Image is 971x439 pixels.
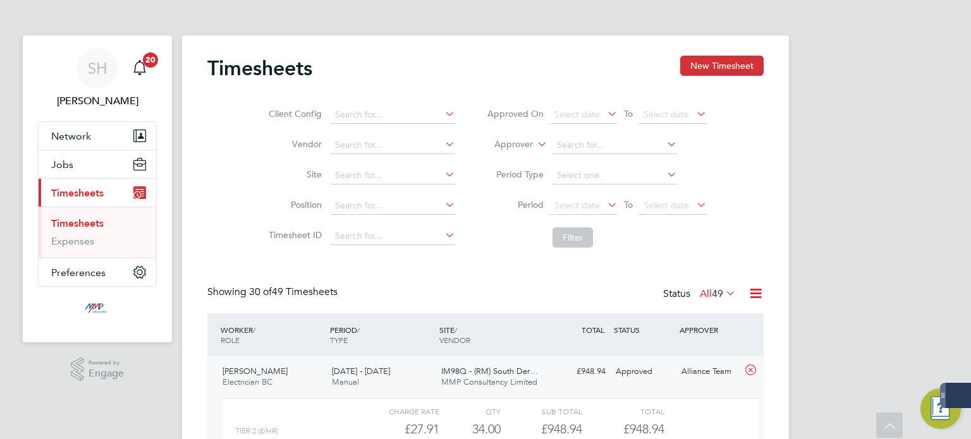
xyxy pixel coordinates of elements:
[39,207,156,258] div: Timesheets
[265,229,322,241] label: Timesheet ID
[327,318,436,351] div: PERIOD
[545,361,611,382] div: £948.94
[217,318,327,351] div: WORKER
[554,109,600,120] span: Select date
[357,325,360,335] span: /
[89,358,124,368] span: Powered by
[51,130,91,142] span: Network
[332,366,390,376] span: [DATE] - [DATE]
[253,325,255,335] span: /
[51,267,106,279] span: Preferences
[501,404,582,419] div: Sub Total
[331,197,455,215] input: Search for...
[265,138,322,150] label: Vendor
[611,318,676,341] div: STATUS
[265,169,322,180] label: Site
[71,358,125,382] a: Powered byEngage
[700,287,736,300] label: All
[644,109,689,120] span: Select date
[554,200,600,211] span: Select date
[223,366,288,376] span: [PERSON_NAME]
[221,335,240,345] span: ROLE
[611,361,676,382] div: Approved
[920,388,961,429] button: Engage Resource Center
[330,335,348,345] span: TYPE
[38,299,157,320] a: Go to home page
[680,56,764,76] button: New Timesheet
[88,60,107,76] span: SH
[441,376,537,387] span: MMP Consultancy Limited
[207,56,312,81] h2: Timesheets
[358,404,439,419] div: Charge rate
[51,187,104,199] span: Timesheets
[620,105,637,122] span: To
[455,325,457,335] span: /
[235,426,278,435] span: Tier 2 (£/HR)
[39,179,156,207] button: Timesheets
[712,287,723,300] span: 49
[51,159,73,171] span: Jobs
[89,368,124,379] span: Engage
[487,169,544,180] label: Period Type
[582,404,664,419] div: Total
[207,286,340,299] div: Showing
[676,361,742,382] div: Alliance Team
[553,136,677,154] input: Search for...
[331,167,455,184] input: Search for...
[623,421,664,436] span: £948.94
[476,138,533,151] label: Approver
[441,366,538,376] span: IM98Q - (RM) South Der…
[127,48,152,88] a: 20
[331,106,455,124] input: Search for...
[331,136,455,154] input: Search for...
[265,199,322,210] label: Position
[80,299,116,320] img: mmpconsultancy-logo-retina.png
[676,318,742,341] div: APPROVER
[620,196,637,213] span: To
[39,150,156,178] button: Jobs
[51,217,104,229] a: Timesheets
[38,48,157,109] a: SH[PERSON_NAME]
[553,227,593,248] button: Filter
[487,108,544,119] label: Approved On
[143,52,158,68] span: 20
[663,286,738,303] div: Status
[39,122,156,150] button: Network
[38,93,157,109] span: Sophie Hibbitt
[439,404,501,419] div: QTY
[331,227,455,245] input: Search for...
[644,200,689,211] span: Select date
[51,235,94,247] a: Expenses
[332,376,359,387] span: Manual
[223,376,272,387] span: Electrician BC
[39,258,156,286] button: Preferences
[265,108,322,119] label: Client Config
[436,318,546,351] div: SITE
[582,325,604,335] span: TOTAL
[249,286,272,298] span: 30 of
[23,35,172,342] nav: Main navigation
[553,167,677,184] input: Select one
[249,286,338,298] span: 49 Timesheets
[439,335,470,345] span: VENDOR
[487,199,544,210] label: Period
